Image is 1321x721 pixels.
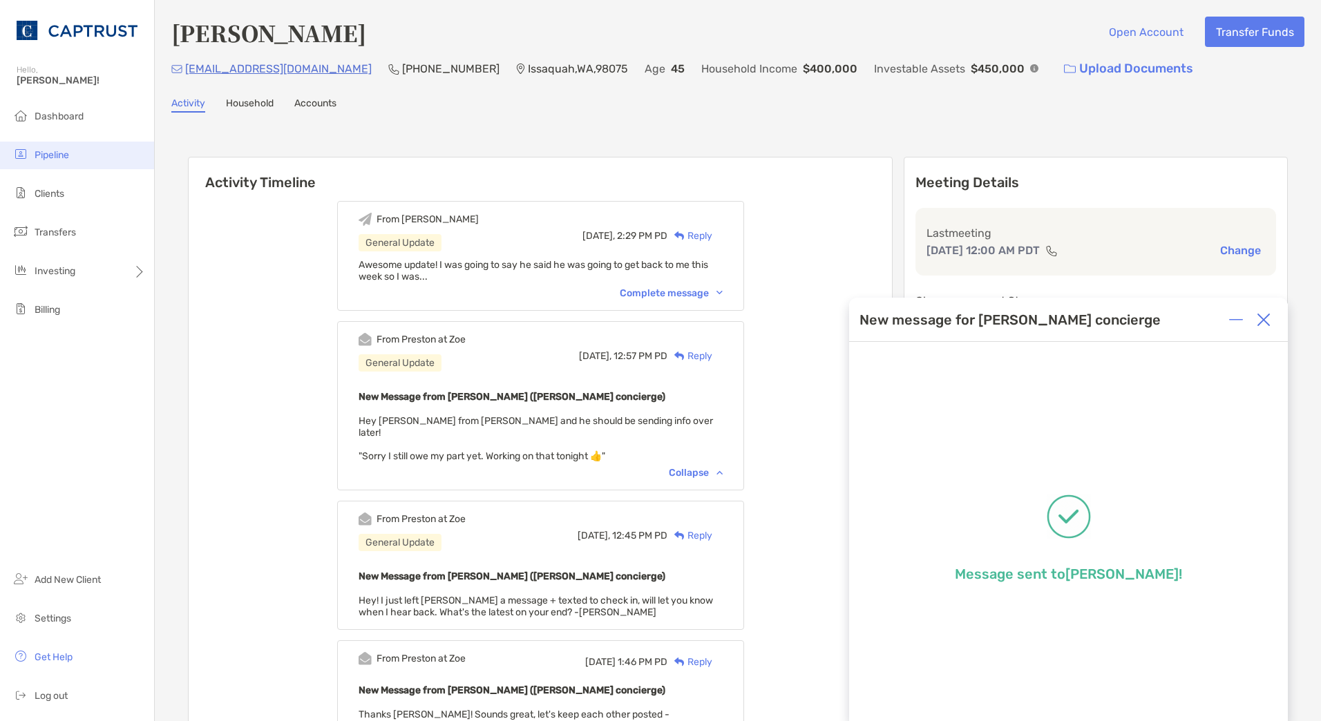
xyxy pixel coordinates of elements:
[35,690,68,702] span: Log out
[1064,64,1076,74] img: button icon
[171,17,366,48] h4: [PERSON_NAME]
[874,60,965,77] p: Investable Assets
[359,595,713,618] span: Hey! I just left [PERSON_NAME] a message + texted to check in, will let you know when I hear back...
[585,656,616,668] span: [DATE]
[1257,313,1271,327] img: Close
[612,530,667,541] span: 12:45 PM PD
[915,292,1276,309] p: Change prospect Stage
[667,528,712,543] div: Reply
[674,531,685,540] img: Reply icon
[528,60,628,77] p: Issaquah , WA , 98075
[667,655,712,669] div: Reply
[35,574,101,586] span: Add New Client
[971,60,1025,77] p: $450,000
[803,60,857,77] p: $400,000
[1055,54,1202,84] a: Upload Documents
[1047,494,1091,539] img: Message successfully sent
[359,391,665,403] b: New Message from [PERSON_NAME] ([PERSON_NAME] concierge)
[674,352,685,360] img: Reply icon
[171,65,182,73] img: Email Icon
[667,349,712,363] div: Reply
[926,242,1040,259] p: [DATE] 12:00 AM PDT
[359,415,713,462] span: Hey [PERSON_NAME] from [PERSON_NAME] and he should be sending info over later! "Sorry I still owe...
[669,467,723,479] div: Collapse
[35,149,69,161] span: Pipeline
[402,60,500,77] p: [PHONE_NUMBER]
[388,64,399,75] img: Phone Icon
[859,311,1161,328] div: New message for [PERSON_NAME] concierge
[12,570,29,587] img: add_new_client icon
[516,64,525,75] img: Location Icon
[377,334,466,345] div: From Preston at Zoe
[667,229,712,243] div: Reply
[671,60,685,77] p: 45
[377,213,479,225] div: From [PERSON_NAME]
[189,157,892,191] h6: Activity Timeline
[359,570,665,582] b: New Message from [PERSON_NAME] ([PERSON_NAME] concierge)
[1205,17,1304,47] button: Transfer Funds
[226,97,274,113] a: Household
[12,146,29,162] img: pipeline icon
[171,97,205,113] a: Activity
[926,224,1265,242] p: Last meeting
[17,6,137,55] img: CAPTRUST Logo
[582,230,615,242] span: [DATE],
[359,234,441,251] div: General Update
[359,333,372,346] img: Event icon
[35,110,84,122] span: Dashboard
[377,653,466,664] div: From Preston at Zoe
[674,231,685,240] img: Reply icon
[1030,64,1038,73] img: Info Icon
[1229,313,1243,327] img: Expand or collapse
[185,60,372,77] p: [EMAIL_ADDRESS][DOMAIN_NAME]
[12,184,29,201] img: clients icon
[716,470,723,474] img: Chevron icon
[294,97,336,113] a: Accounts
[1098,17,1194,47] button: Open Account
[359,652,372,665] img: Event icon
[17,75,146,86] span: [PERSON_NAME]!
[377,513,466,525] div: From Preston at Zoe
[578,530,610,541] span: [DATE],
[614,350,667,362] span: 12:57 PM PD
[674,657,685,666] img: Reply icon
[35,227,76,238] span: Transfers
[1045,245,1058,256] img: communication type
[12,107,29,124] img: dashboard icon
[12,648,29,664] img: get-help icon
[915,174,1276,191] p: Meeting Details
[12,609,29,626] img: settings icon
[359,512,372,526] img: Event icon
[35,613,71,624] span: Settings
[359,259,708,282] span: Awesome update! I was going to say he said he was going to get back to me this week so I was...
[35,651,73,663] span: Get Help
[12,300,29,317] img: billing icon
[955,566,1182,582] p: Message sent to [PERSON_NAME] !
[617,230,667,242] span: 2:29 PM PD
[716,291,723,295] img: Chevron icon
[35,304,60,316] span: Billing
[701,60,797,77] p: Household Income
[12,223,29,240] img: transfers icon
[12,262,29,278] img: investing icon
[359,534,441,551] div: General Update
[12,686,29,703] img: logout icon
[618,656,667,668] span: 1:46 PM PD
[1216,243,1265,258] button: Change
[579,350,611,362] span: [DATE],
[620,287,723,299] div: Complete message
[359,354,441,372] div: General Update
[35,188,64,200] span: Clients
[359,684,665,696] b: New Message from [PERSON_NAME] ([PERSON_NAME] concierge)
[645,60,665,77] p: Age
[359,213,372,226] img: Event icon
[35,265,75,277] span: Investing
